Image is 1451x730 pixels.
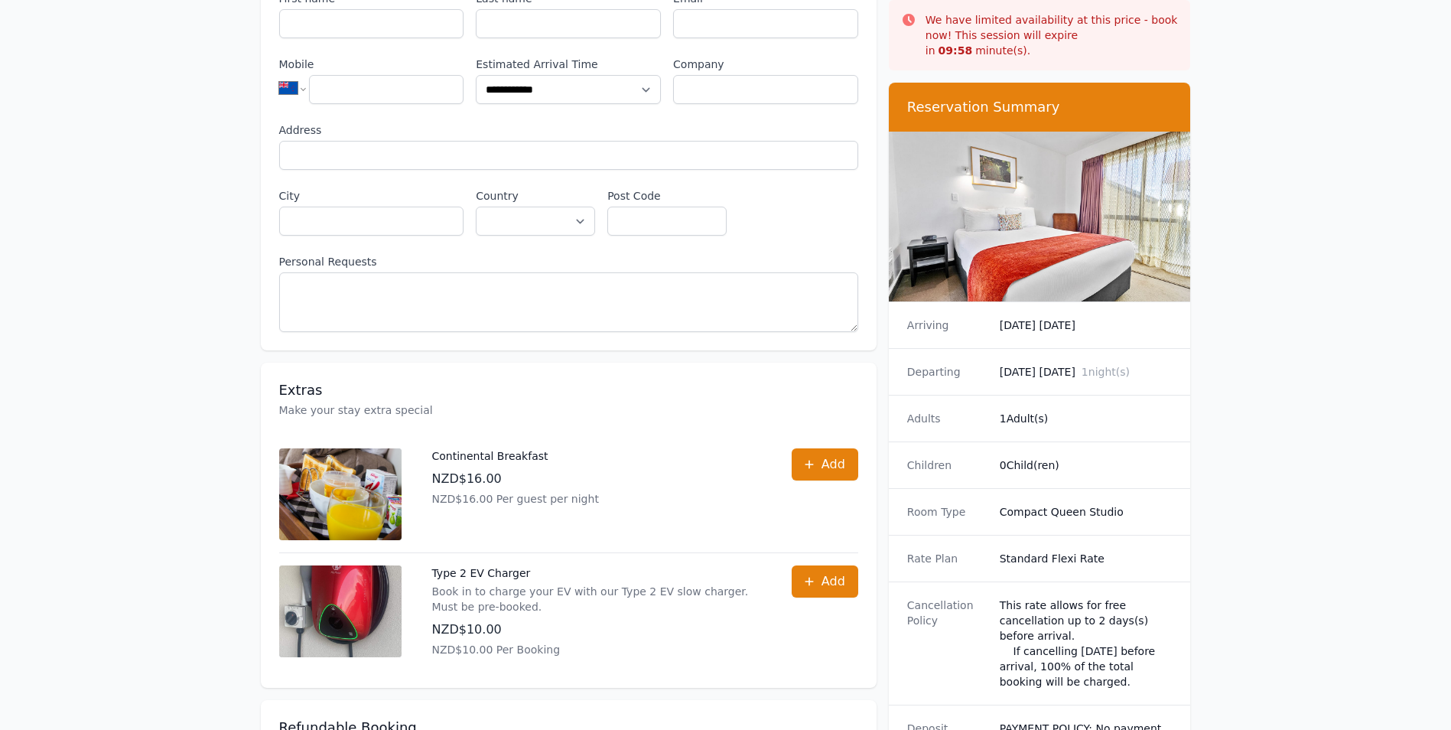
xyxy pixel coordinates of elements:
[1000,364,1173,380] dd: [DATE] [DATE]
[476,188,595,204] label: Country
[432,642,761,657] p: NZD$10.00 Per Booking
[926,12,1179,58] p: We have limited availability at this price - book now! This session will expire in minute(s).
[907,364,987,380] dt: Departing
[1000,318,1173,333] dd: [DATE] [DATE]
[1000,458,1173,473] dd: 0 Child(ren)
[907,98,1173,116] h3: Reservation Summary
[889,132,1191,301] img: Compact Queen Studio
[1000,551,1173,566] dd: Standard Flexi Rate
[821,455,845,474] span: Add
[432,621,761,639] p: NZD$10.00
[279,57,464,72] label: Mobile
[279,254,858,269] label: Personal Requests
[1082,366,1130,378] span: 1 night(s)
[907,458,987,473] dt: Children
[432,448,599,464] p: Continental Breakfast
[279,402,858,418] p: Make your stay extra special
[821,572,845,591] span: Add
[907,411,987,426] dt: Adults
[907,598,987,689] dt: Cancellation Policy
[939,44,973,57] strong: 09 : 58
[1000,598,1173,689] div: This rate allows for free cancellation up to 2 days(s) before arrival. If cancelling [DATE] befor...
[1000,504,1173,520] dd: Compact Queen Studio
[673,57,858,72] label: Company
[432,584,761,614] p: Book in to charge your EV with our Type 2 EV slow charger. Must be pre-booked.
[279,188,464,204] label: City
[279,381,858,399] h3: Extras
[432,470,599,488] p: NZD$16.00
[279,448,402,540] img: Continental Breakfast
[907,318,987,333] dt: Arriving
[1000,411,1173,426] dd: 1 Adult(s)
[907,504,987,520] dt: Room Type
[279,565,402,657] img: Type 2 EV Charger
[432,565,761,581] p: Type 2 EV Charger
[432,491,599,507] p: NZD$16.00 Per guest per night
[907,551,987,566] dt: Rate Plan
[279,122,858,138] label: Address
[792,448,858,481] button: Add
[476,57,661,72] label: Estimated Arrival Time
[792,565,858,598] button: Add
[607,188,727,204] label: Post Code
